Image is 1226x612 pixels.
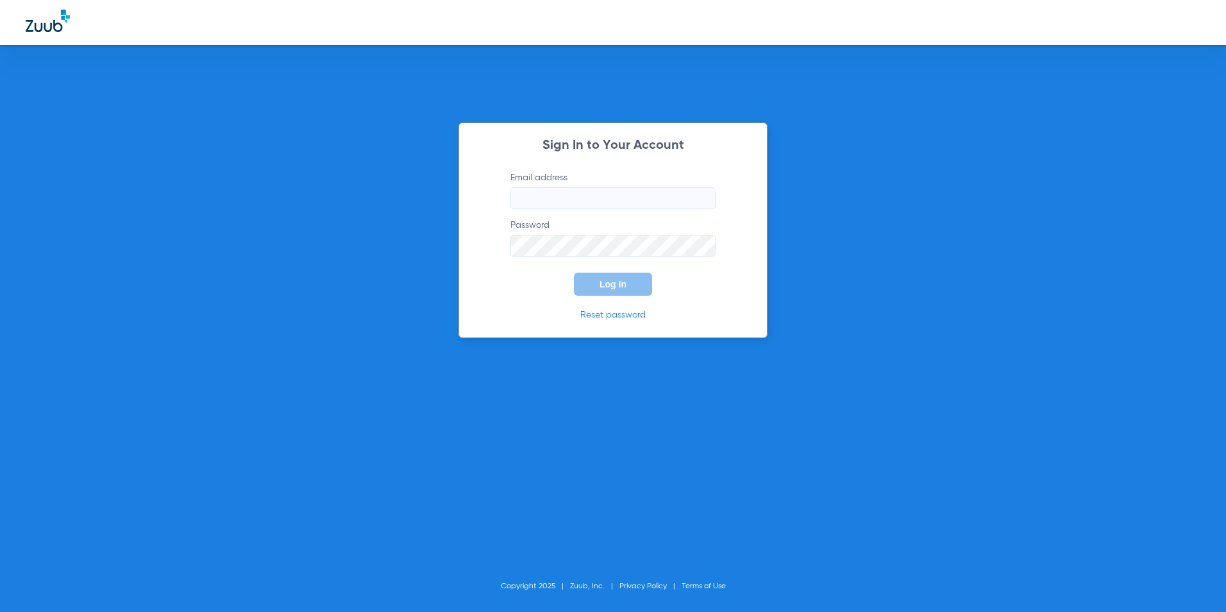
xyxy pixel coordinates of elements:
li: Zuub, Inc. [570,580,619,593]
h2: Sign In to Your Account [491,139,735,152]
a: Terms of Use [682,582,726,590]
label: Password [510,219,716,257]
img: Zuub Logo [26,10,70,32]
span: Log In [600,279,626,289]
button: Log In [574,273,652,296]
a: Privacy Policy [619,582,667,590]
a: Reset password [580,310,646,319]
input: Password [510,235,716,257]
label: Email address [510,171,716,209]
input: Email address [510,187,716,209]
li: Copyright 2025 [501,580,570,593]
